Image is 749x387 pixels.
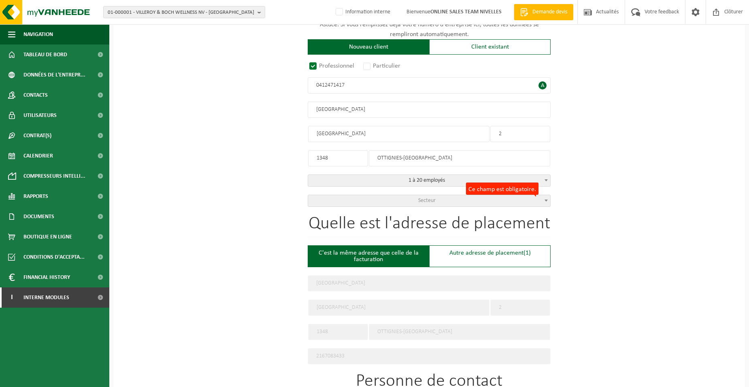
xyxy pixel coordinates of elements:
span: 1 à 20 employés [308,175,550,186]
input: Ville [369,324,550,340]
strong: ONLINE SALES TEAM NIVELLES [430,9,502,15]
label: Professionnel [308,60,357,72]
p: Astuce: Si vous remplissez déjà votre numéro d'entreprise ici, toutes les données se rempliront a... [308,20,551,39]
span: Rapports [23,186,48,206]
input: Ville [369,150,550,166]
span: Documents [23,206,54,227]
span: Boutique en ligne [23,227,72,247]
input: Unité d'exploitation [308,348,551,364]
span: Conditions d'accepta... [23,247,85,267]
input: Rue [308,300,489,316]
span: Calendrier [23,146,53,166]
span: Contrat(s) [23,125,51,146]
span: Secteur [418,198,436,204]
input: Numéro d'entreprise [308,77,551,94]
span: Données de l'entrepr... [23,65,85,85]
input: Numéro [490,300,550,316]
span: A [538,81,547,89]
div: Nouveau client [308,39,429,55]
label: Ce champ est obligatoire. [466,183,538,195]
div: Autre adresse de placement [429,245,551,267]
span: 01-000001 - VILLEROY & BOCH WELLNESS NV - [GEOGRAPHIC_DATA] [108,6,254,19]
span: Contacts [23,85,48,105]
span: Utilisateurs [23,105,57,125]
div: Client existant [429,39,551,55]
span: Compresseurs intelli... [23,166,85,186]
input: Nom [308,275,551,291]
span: Demande devis [530,8,569,16]
input: Rue [308,126,489,142]
span: Financial History [23,267,70,287]
label: Particulier [362,60,403,72]
span: Navigation [23,24,53,45]
input: code postal [308,150,368,166]
input: Numéro [490,126,550,142]
input: Nom [308,102,551,118]
span: Tableau de bord [23,45,67,65]
h1: Quelle est l'adresse de placement [308,215,551,237]
span: (1) [523,250,531,256]
a: Demande devis [514,4,573,20]
input: code postal [308,324,368,340]
span: 1 à 20 employés [308,174,551,187]
span: Interne modules [23,287,69,308]
span: I [8,287,15,308]
div: C'est la même adresse que celle de la facturation [308,245,429,267]
button: 01-000001 - VILLEROY & BOCH WELLNESS NV - [GEOGRAPHIC_DATA] [103,6,265,18]
label: Information interne [334,6,390,18]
